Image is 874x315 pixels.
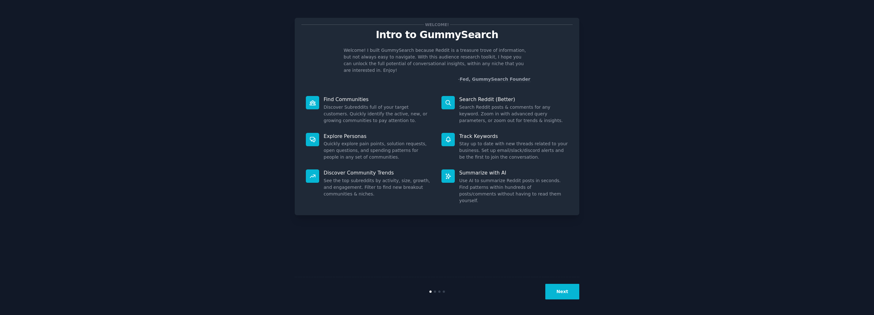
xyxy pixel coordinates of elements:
[459,133,568,140] p: Track Keywords
[324,96,433,103] p: Find Communities
[324,140,433,161] dd: Quickly explore pain points, solution requests, open questions, and spending patterns for people ...
[460,77,530,82] a: Fed, GummySearch Founder
[324,169,433,176] p: Discover Community Trends
[344,47,530,74] p: Welcome! I built GummySearch because Reddit is a treasure trove of information, but not always ea...
[459,140,568,161] dd: Stay up to date with new threads related to your business. Set up email/slack/discord alerts and ...
[459,169,568,176] p: Summarize with AI
[324,177,433,197] dd: See the top subreddits by activity, size, growth, and engagement. Filter to find new breakout com...
[324,133,433,140] p: Explore Personas
[459,177,568,204] dd: Use AI to summarize Reddit posts in seconds. Find patterns within hundreds of posts/comments with...
[458,76,530,83] div: -
[545,284,579,299] button: Next
[459,104,568,124] dd: Search Reddit posts & comments for any keyword. Zoom in with advanced query parameters, or zoom o...
[459,96,568,103] p: Search Reddit (Better)
[301,29,573,40] p: Intro to GummySearch
[324,104,433,124] dd: Discover Subreddits full of your target customers. Quickly identify the active, new, or growing c...
[424,21,450,28] span: Welcome!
